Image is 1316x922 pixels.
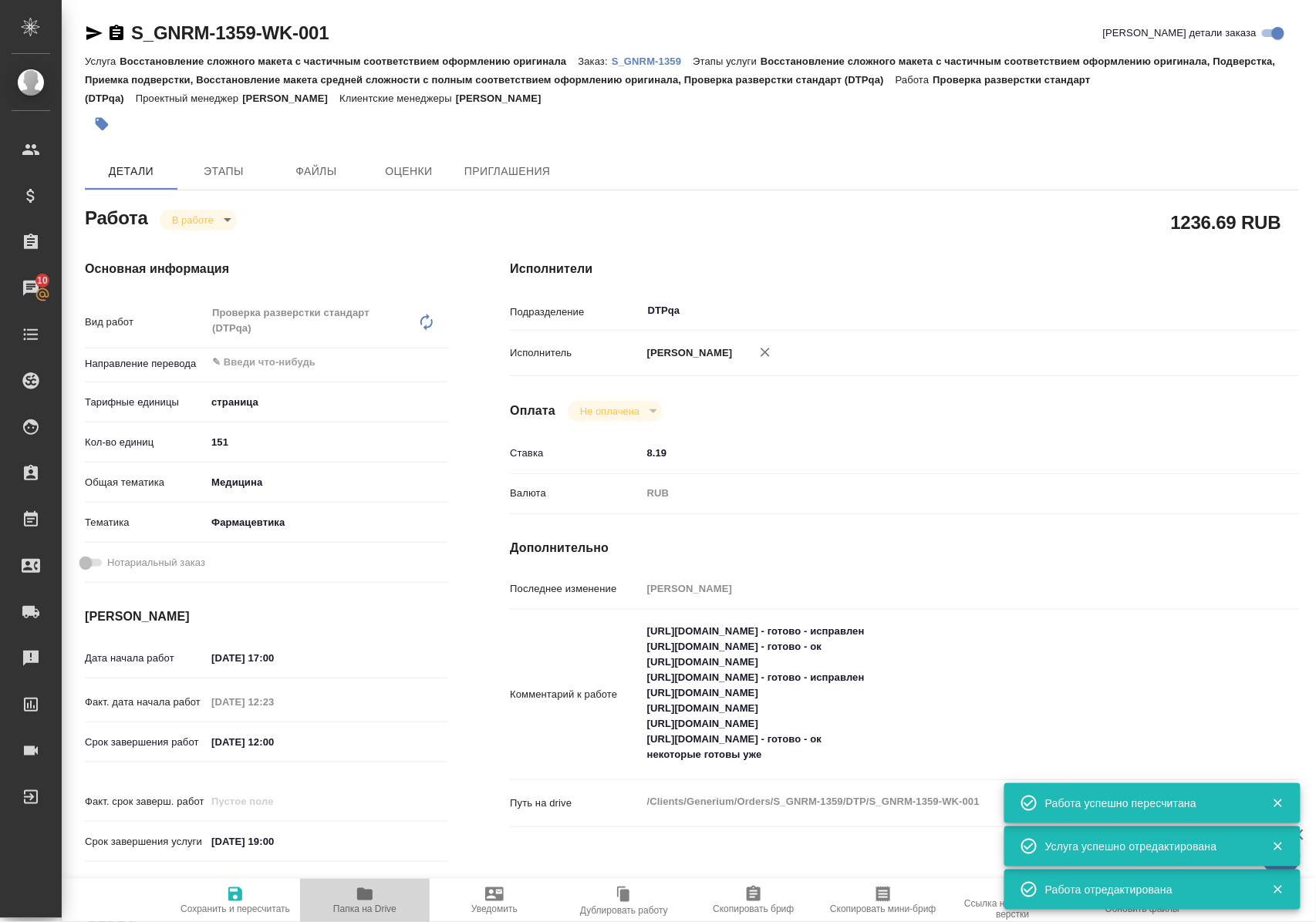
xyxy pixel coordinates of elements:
[85,834,206,850] p: Срок завершения услуги
[1171,209,1281,235] h2: 1236.69 RUB
[689,879,818,922] button: Скопировать бриф
[510,260,1299,278] h4: Исполнители
[896,74,933,86] p: Работа
[713,903,794,914] span: Скопировать бриф
[440,361,443,364] button: Open
[510,539,1299,557] h4: Дополнительно
[85,695,206,710] p: Факт. дата начала работ
[642,577,1233,600] input: Пустое поле
[830,903,936,914] span: Скопировать мини-бриф
[612,56,693,67] p: S_GNRM-1359
[1103,25,1257,41] span: [PERSON_NAME] детали заказа
[818,879,948,922] button: Скопировать мини-бриф
[107,24,126,42] button: Скопировать ссылку
[612,54,693,67] a: S_GNRM-1359
[85,56,120,67] p: Услуга
[279,162,353,181] span: Файлы
[579,56,612,67] p: Заказ:
[206,647,341,669] input: ✎ Введи что-нибудь
[85,356,206,372] p: Направление перевода
[206,830,341,853] input: ✎ Введи что-нибудь
[580,905,668,916] span: Дублировать работу
[120,56,578,67] p: Восстановление сложного макета с частичным соответствием оформлению оригинала
[510,486,641,501] p: Валюта
[85,794,206,809] p: Факт. срок заверш. работ
[136,93,242,104] p: Проектный менеджер
[1225,309,1228,312] button: Open
[642,618,1233,768] textarea: [URL][DOMAIN_NAME] - готово - исправлен [URL][DOMAIN_NAME] - готово - ок [URL][DOMAIN_NAME] [URL]...
[85,24,103,42] button: Скопировать ссылку для ЯМессенджера
[510,402,555,420] h4: Оплата
[471,903,518,914] span: Уведомить
[1045,882,1249,897] div: Работа отредактирована
[167,214,218,227] button: В работе
[206,510,448,536] div: Фармацевтика
[1262,840,1294,853] button: Закрыть
[28,273,57,288] span: 10
[510,581,641,597] p: Последнее изменение
[85,607,448,626] h4: [PERSON_NAME]
[85,260,448,278] h4: Основная информация
[160,210,237,230] div: В работе
[85,651,206,666] p: Дата начала работ
[333,903,396,914] span: Папка на Drive
[568,401,663,422] div: В работе
[206,731,341,753] input: ✎ Введи что-нибудь
[1262,883,1294,897] button: Закрыть
[559,879,689,922] button: Дублировать работу
[94,162,168,181] span: Детали
[85,475,206,490] p: Общая тематика
[85,315,206,330] p: Вид работ
[206,790,341,813] input: Пустое поле
[211,353,392,372] input: ✎ Введи что-нибудь
[510,446,641,461] p: Ставка
[4,269,58,308] a: 10
[107,555,205,570] span: Нотариальный заказ
[206,469,448,496] div: Медицина
[748,335,782,369] button: Удалить исполнителя
[948,879,1078,922] button: Ссылка на инструкции верстки
[170,879,300,922] button: Сохранить и пересчитать
[85,395,206,410] p: Тарифные единицы
[642,345,733,361] p: [PERSON_NAME]
[181,903,290,914] span: Сохранить и пересчитать
[85,107,119,141] button: Добавить тэг
[206,691,341,713] input: Пустое поле
[372,162,446,181] span: Оценки
[206,431,448,453] input: ✎ Введи что-нибудь
[510,687,641,702] p: Комментарий к работе
[430,879,559,922] button: Уведомить
[85,735,206,750] p: Срок завершения работ
[85,515,206,530] p: Тематика
[957,898,1068,920] span: Ссылка на инструкции верстки
[510,796,641,811] p: Путь на drive
[642,442,1233,464] input: ✎ Введи что-нибудь
[242,93,339,104] p: [PERSON_NAME]
[464,162,551,181] span: Приглашения
[510,305,641,320] p: Подразделение
[510,345,641,361] p: Исполнитель
[85,435,206,450] p: Кол-во единиц
[1262,796,1294,810] button: Закрыть
[300,879,430,922] button: Папка на Drive
[339,93,456,104] p: Клиентские менеджеры
[1045,796,1249,811] div: Работа успешно пересчитана
[575,405,644,418] button: Не оплачена
[206,389,448,416] div: страница
[85,203,148,230] h2: Работа
[187,162,261,181] span: Этапы
[131,22,329,43] a: S_GNRM-1359-WK-001
[642,789,1233,815] textarea: /Clients/Generium/Orders/S_GNRM-1359/DTP/S_GNRM-1359-WK-001
[693,56,761,67] p: Этапы услуги
[1045,839,1249,854] div: Услуга успешно отредактирована
[456,93,553,104] p: [PERSON_NAME]
[642,480,1233,506] div: RUB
